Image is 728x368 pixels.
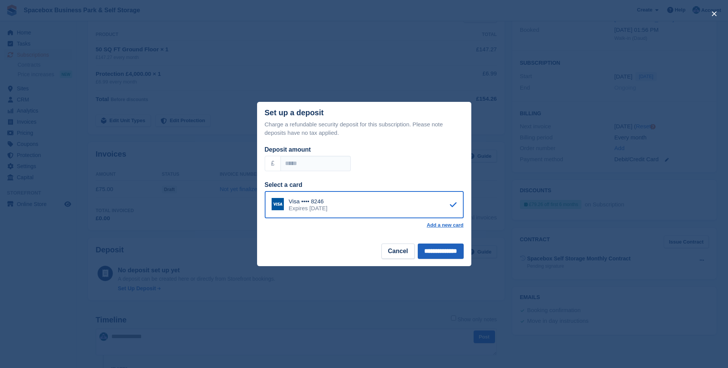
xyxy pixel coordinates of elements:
img: Visa Logo [272,198,284,210]
p: Charge a refundable security deposit for this subscription. Please note deposits have no tax appl... [265,120,464,137]
button: Cancel [381,244,414,259]
button: close [708,8,720,20]
div: Expires [DATE] [289,205,327,212]
div: Visa •••• 8246 [289,198,327,205]
div: Set up a deposit [265,108,324,117]
a: Add a new card [427,222,463,228]
label: Deposit amount [265,146,311,153]
div: Select a card [265,180,464,190]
